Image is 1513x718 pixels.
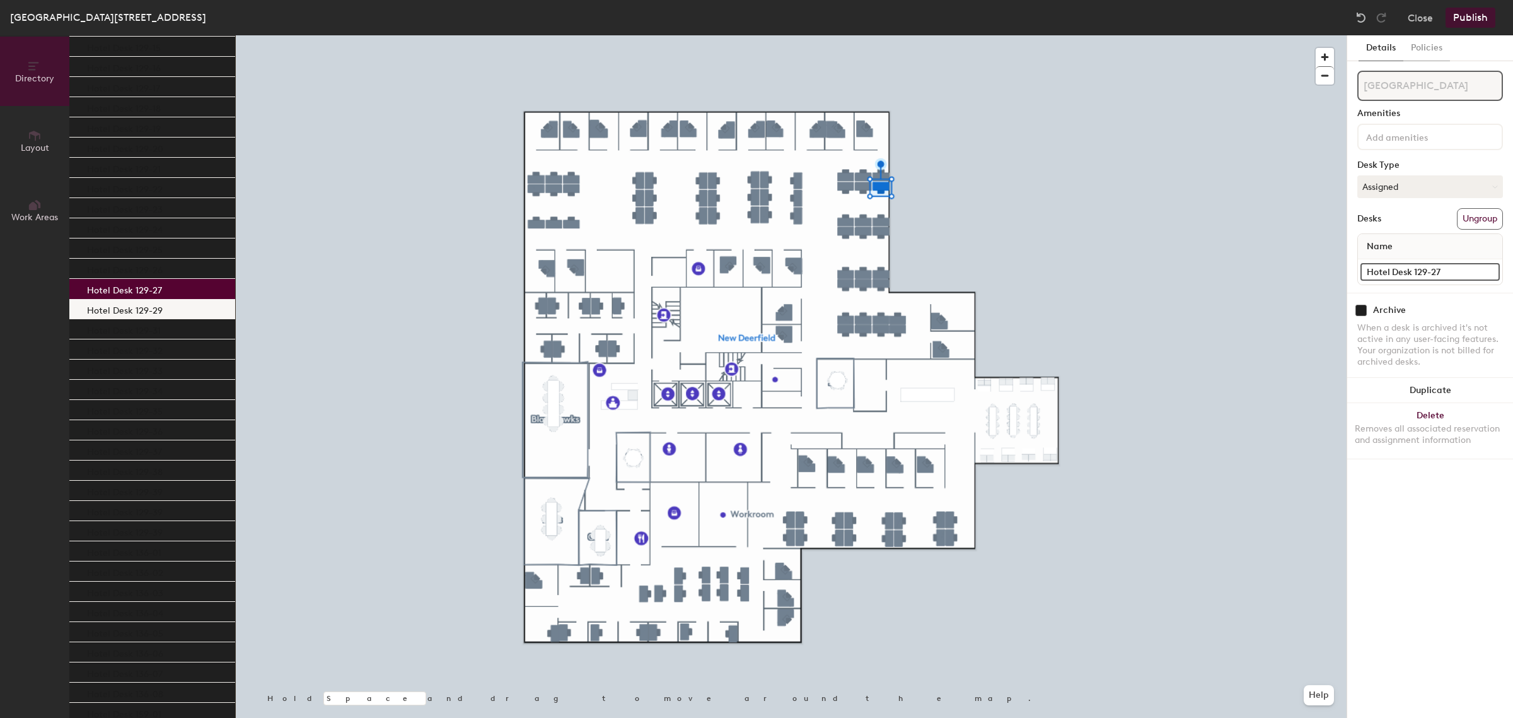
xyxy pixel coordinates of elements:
span: Name [1360,235,1399,258]
button: Close [1408,8,1433,28]
p: Hotel Desk 129-39 [87,524,163,538]
input: Unnamed desk [1360,263,1500,281]
p: Hotel Desk 136-05 [87,625,163,639]
div: When a desk is archived it's not active in any user-facing features. Your organization is not bil... [1357,322,1503,368]
p: Hotel Desk 129-37 [87,443,162,457]
p: Hotel Desk 129-36 [87,423,163,437]
button: Assigned [1357,175,1503,198]
button: Duplicate [1347,378,1513,403]
button: DeleteRemoves all associated reservation and assignment information [1347,403,1513,459]
img: Undo [1355,11,1367,24]
p: Hotel Desk 136-08 [87,685,163,700]
div: Amenities [1357,109,1503,119]
p: Hotel Desk 129-39 [87,503,163,518]
p: Hotel Desk 129-35 [87,403,163,417]
button: Help [1304,685,1334,705]
p: Hotel Desk 129-16 [87,59,161,74]
p: Hotel Desk 136-07 [87,665,163,680]
p: Hotel Desk 136-02 [87,564,163,579]
div: Archive [1373,305,1406,315]
p: Hotel Desk 136-04 [87,604,163,619]
img: Redo [1375,11,1388,24]
button: Publish [1446,8,1495,28]
div: Desks [1357,214,1381,224]
p: Hotel Desk 136-01 [87,544,161,558]
p: Hotel Desk 136-03 [87,584,163,599]
p: Hotel Desk 129-17 [87,79,160,94]
div: Removes all associated reservation and assignment information [1355,423,1505,446]
p: Hotel Desk 129-26 [87,261,163,276]
button: Ungroup [1457,208,1503,230]
button: Policies [1403,35,1450,61]
button: Details [1359,35,1403,61]
p: Hotel Desk 129-23 [87,201,163,215]
p: Hotel Desk 129-19 [87,120,161,134]
p: Hotel Desk 129-22 [87,180,163,195]
span: Layout [21,143,49,153]
p: Hotel Desk 129-31 [87,322,161,336]
p: Hotel Desk 129-21 [87,160,161,175]
p: Hotel Desk 129-15 [87,39,161,54]
p: Hotel Desk 129-29 [87,302,163,316]
p: Hotel Desk 129-33 [87,362,163,377]
div: Desk Type [1357,160,1503,170]
p: Hotel Desk 129-38 [87,463,163,478]
p: Hotel Desk 129-32 [87,342,163,356]
p: Hotel Desk 129-20 [87,140,163,155]
span: Work Areas [11,212,58,223]
p: Hotel Desk 129-39 [87,483,163,498]
p: Hotel Desk 129-34 [87,382,163,397]
span: Directory [15,73,54,84]
p: Hotel Desk 129-24 [87,221,163,235]
p: Hotel Desk 136-06 [87,645,163,659]
p: Hotel Desk 129-18 [87,100,161,114]
div: [GEOGRAPHIC_DATA][STREET_ADDRESS] [10,9,206,25]
input: Add amenities [1364,129,1477,144]
p: Hotel Desk 129-25 [87,241,163,256]
p: Hotel Desk 129-27 [87,281,162,296]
